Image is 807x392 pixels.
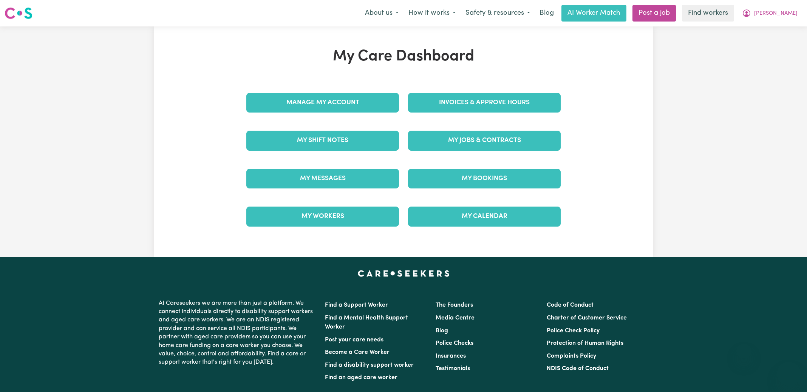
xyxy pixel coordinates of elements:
[754,9,798,18] span: [PERSON_NAME]
[408,169,561,188] a: My Bookings
[561,5,626,22] a: AI Worker Match
[547,340,623,346] a: Protection of Human Rights
[461,5,535,21] button: Safety & resources
[360,5,403,21] button: About us
[436,366,470,372] a: Testimonials
[325,315,408,330] a: Find a Mental Health Support Worker
[632,5,676,22] a: Post a job
[408,131,561,150] a: My Jobs & Contracts
[325,362,414,368] a: Find a disability support worker
[246,169,399,188] a: My Messages
[436,353,466,359] a: Insurances
[358,270,450,276] a: Careseekers home page
[436,328,448,334] a: Blog
[547,302,594,308] a: Code of Conduct
[777,362,801,386] iframe: Button to launch messaging window
[325,337,383,343] a: Post your care needs
[159,296,316,370] p: At Careseekers we are more than just a platform. We connect individuals directly to disability su...
[408,207,561,226] a: My Calendar
[325,375,397,381] a: Find an aged care worker
[5,6,32,20] img: Careseekers logo
[436,340,473,346] a: Police Checks
[682,5,734,22] a: Find workers
[547,315,627,321] a: Charter of Customer Service
[436,315,475,321] a: Media Centre
[408,93,561,113] a: Invoices & Approve Hours
[547,353,596,359] a: Complaints Policy
[246,131,399,150] a: My Shift Notes
[246,207,399,226] a: My Workers
[325,302,388,308] a: Find a Support Worker
[736,344,751,359] iframe: Close message
[547,328,600,334] a: Police Check Policy
[547,366,609,372] a: NDIS Code of Conduct
[246,93,399,113] a: Manage My Account
[325,349,390,355] a: Become a Care Worker
[436,302,473,308] a: The Founders
[5,5,32,22] a: Careseekers logo
[535,5,558,22] a: Blog
[403,5,461,21] button: How it works
[242,48,565,66] h1: My Care Dashboard
[737,5,802,21] button: My Account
